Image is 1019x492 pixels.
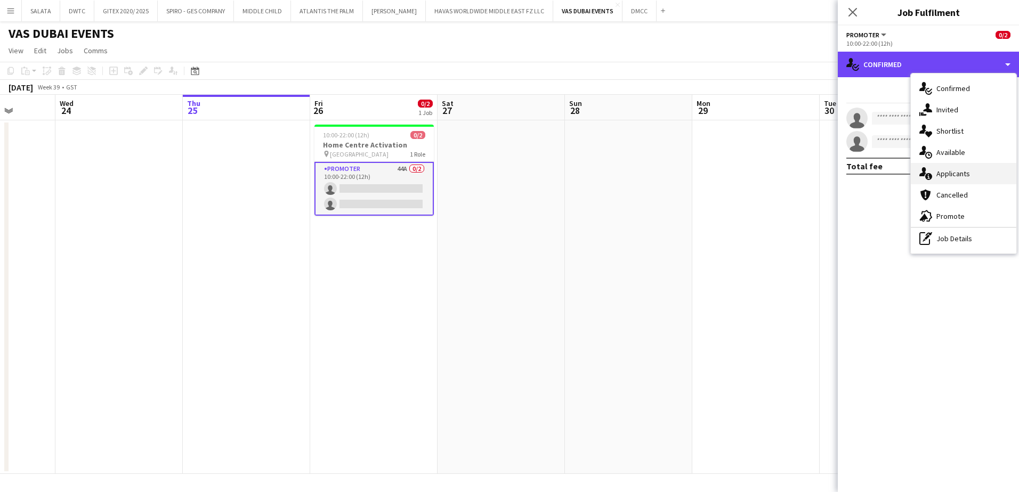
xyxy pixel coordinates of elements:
[936,84,970,93] span: Confirmed
[846,31,888,39] button: Promoter
[697,99,710,108] span: Mon
[323,131,369,139] span: 10:00-22:00 (12h)
[84,46,108,55] span: Comms
[838,52,1019,77] div: Confirmed
[822,104,836,117] span: 30
[35,83,62,91] span: Week 39
[94,1,158,21] button: GITEX 2020/ 2025
[314,125,434,216] app-job-card: 10:00-22:00 (12h)0/2Home Centre Activation [GEOGRAPHIC_DATA]1 RolePromoter44A0/210:00-22:00 (12h)
[58,104,74,117] span: 24
[996,31,1010,39] span: 0/2
[410,150,425,158] span: 1 Role
[568,104,582,117] span: 28
[838,5,1019,19] h3: Job Fulfilment
[314,140,434,150] h3: Home Centre Activation
[440,104,454,117] span: 27
[936,147,965,157] span: Available
[846,39,1010,47] div: 10:00-22:00 (12h)
[60,1,94,21] button: DWTC
[187,99,200,108] span: Thu
[442,99,454,108] span: Sat
[824,99,836,108] span: Tue
[363,1,426,21] button: [PERSON_NAME]
[936,211,965,221] span: Promote
[936,126,964,136] span: Shortlist
[22,1,60,21] button: SALATA
[936,169,970,178] span: Applicants
[34,46,46,55] span: Edit
[330,150,389,158] span: [GEOGRAPHIC_DATA]
[66,83,77,91] div: GST
[426,1,553,21] button: HAVAS WORLDWIDE MIDDLE EAST FZ LLC
[936,190,968,200] span: Cancelled
[569,99,582,108] span: Sun
[418,100,433,108] span: 0/2
[185,104,200,117] span: 25
[695,104,710,117] span: 29
[622,1,657,21] button: DMCC
[846,31,879,39] span: Promoter
[9,46,23,55] span: View
[4,44,28,58] a: View
[53,44,77,58] a: Jobs
[313,104,323,117] span: 26
[936,105,958,114] span: Invited
[846,161,883,171] div: Total fee
[553,1,622,21] button: VAS DUBAI EVENTS
[30,44,51,58] a: Edit
[234,1,291,21] button: MIDDLE CHILD
[9,26,114,42] h1: VAS DUBAI EVENTS
[314,99,323,108] span: Fri
[60,99,74,108] span: Wed
[410,131,425,139] span: 0/2
[9,82,33,93] div: [DATE]
[158,1,234,21] button: SPIRO - GES COMPANY
[314,162,434,216] app-card-role: Promoter44A0/210:00-22:00 (12h)
[57,46,73,55] span: Jobs
[79,44,112,58] a: Comms
[291,1,363,21] button: ATLANTIS THE PALM
[418,109,432,117] div: 1 Job
[911,228,1016,249] div: Job Details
